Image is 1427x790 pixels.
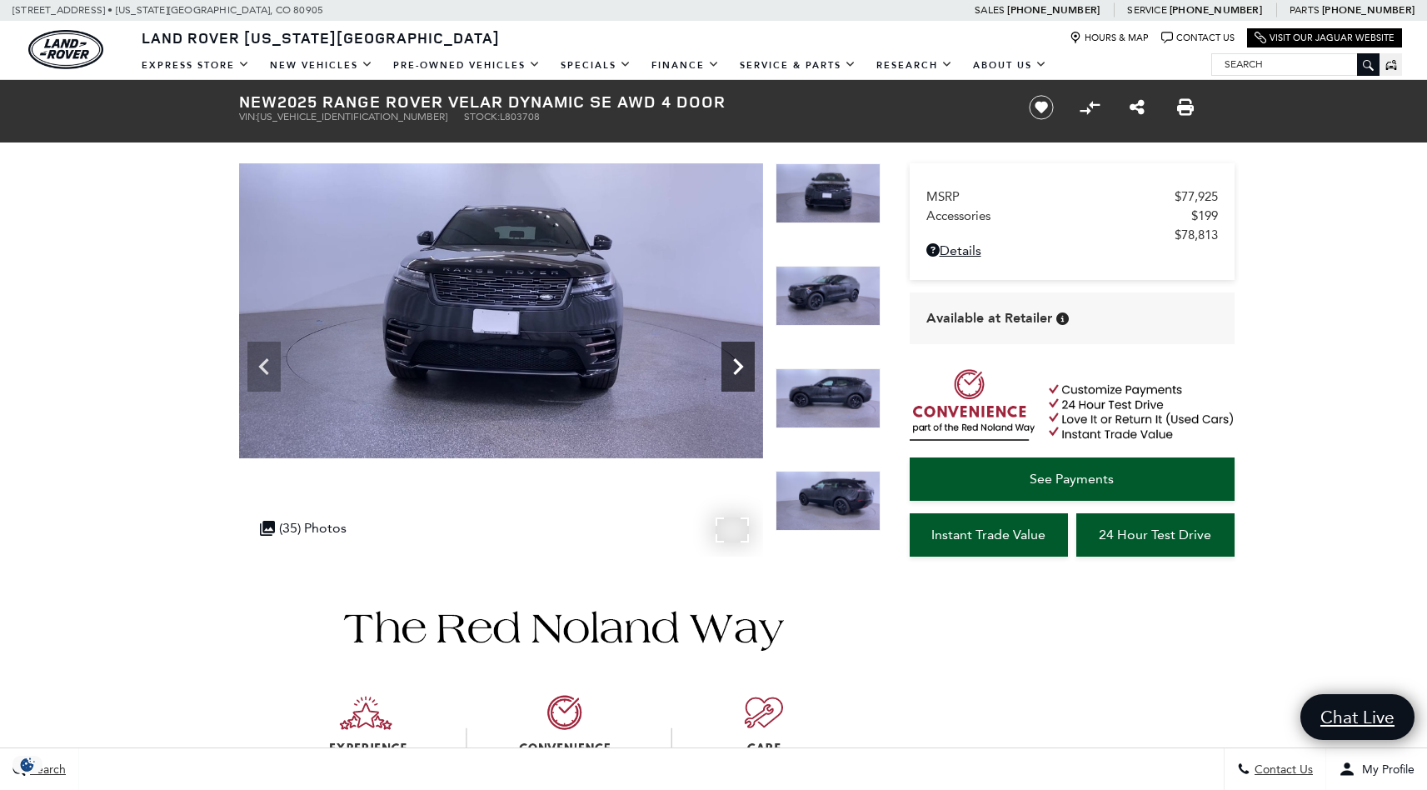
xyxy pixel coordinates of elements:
a: EXPRESS STORE [132,51,260,80]
div: (35) Photos [252,512,355,544]
span: VIN: [239,111,257,122]
span: Accessories [926,208,1191,223]
a: Pre-Owned Vehicles [383,51,551,80]
a: [STREET_ADDRESS] • [US_STATE][GEOGRAPHIC_DATA], CO 80905 [12,4,323,16]
a: Research [866,51,963,80]
h1: 2025 Range Rover Velar Dynamic SE AWD 4 Door [239,92,1001,111]
a: Specials [551,51,641,80]
a: Contact Us [1161,32,1235,44]
a: Details [926,242,1218,258]
span: Instant Trade Value [931,527,1045,542]
span: $199 [1191,208,1218,223]
a: See Payments [910,457,1235,501]
a: [PHONE_NUMBER] [1007,3,1100,17]
img: New 2025 Santorini Black Land Rover Dynamic SE image 3 [776,163,881,223]
img: New 2025 Santorini Black Land Rover Dynamic SE image 3 [239,163,763,458]
a: Instant Trade Value [910,513,1068,557]
a: Print this New 2025 Range Rover Velar Dynamic SE AWD 4 Door [1177,97,1194,117]
input: Search [1212,54,1379,74]
a: [PHONE_NUMBER] [1170,3,1262,17]
span: Contact Us [1250,762,1313,777]
a: New Vehicles [260,51,383,80]
span: Sales [975,4,1005,16]
img: New 2025 Santorini Black Land Rover Dynamic SE image 5 [776,368,881,428]
span: See Payments [1030,471,1114,487]
span: 24 Hour Test Drive [1099,527,1211,542]
a: MSRP $77,925 [926,189,1218,204]
div: Previous [247,342,281,392]
img: New 2025 Santorini Black Land Rover Dynamic SE image 4 [776,266,881,326]
button: Compare Vehicle [1077,95,1102,120]
div: Vehicle is in stock and ready for immediate delivery. Due to demand, availability is subject to c... [1056,312,1069,325]
a: [PHONE_NUMBER] [1322,3,1415,17]
a: Chat Live [1300,694,1415,740]
a: 24 Hour Test Drive [1076,513,1235,557]
a: Share this New 2025 Range Rover Velar Dynamic SE AWD 4 Door [1130,97,1145,117]
button: Save vehicle [1023,94,1060,121]
a: Visit Our Jaguar Website [1255,32,1395,44]
span: Parts [1290,4,1320,16]
img: Land Rover [28,30,103,69]
span: Service [1127,4,1166,16]
a: Accessories $199 [926,208,1218,223]
nav: Main Navigation [132,51,1057,80]
span: Land Rover [US_STATE][GEOGRAPHIC_DATA] [142,27,500,47]
span: $78,813 [1175,227,1218,242]
span: Stock: [464,111,500,122]
span: Available at Retailer [926,309,1052,327]
button: Open user profile menu [1326,748,1427,790]
span: L803708 [500,111,540,122]
div: Next [721,342,755,392]
span: Chat Live [1312,706,1403,728]
section: Click to Open Cookie Consent Modal [8,756,47,773]
a: Service & Parts [730,51,866,80]
img: New 2025 Santorini Black Land Rover Dynamic SE image 6 [776,471,881,531]
a: $78,813 [926,227,1218,242]
span: $77,925 [1175,189,1218,204]
span: [US_VEHICLE_IDENTIFICATION_NUMBER] [257,111,447,122]
img: Opt-Out Icon [8,756,47,773]
a: Land Rover [US_STATE][GEOGRAPHIC_DATA] [132,27,510,47]
strong: New [239,90,277,112]
a: About Us [963,51,1057,80]
a: land-rover [28,30,103,69]
span: MSRP [926,189,1175,204]
span: My Profile [1355,762,1415,777]
a: Hours & Map [1070,32,1149,44]
a: Finance [641,51,730,80]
